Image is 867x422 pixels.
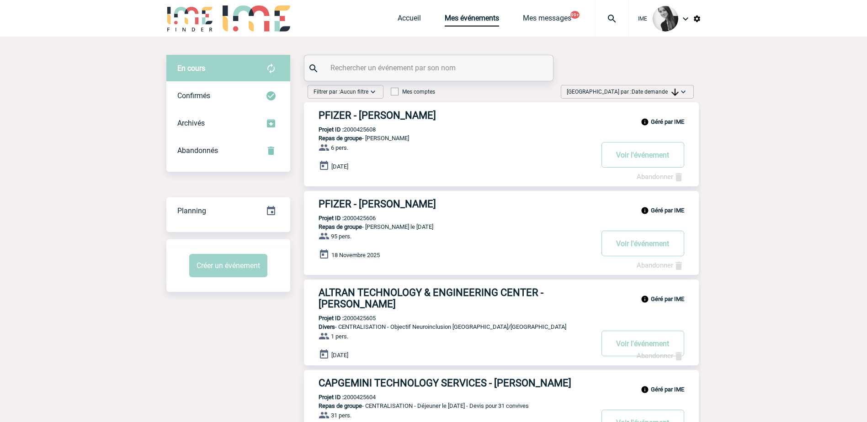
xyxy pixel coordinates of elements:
[319,394,344,401] b: Projet ID :
[637,261,684,269] a: Abandonner
[601,142,684,168] button: Voir l'événement
[177,91,210,100] span: Confirmés
[637,352,684,360] a: Abandonner
[319,215,344,222] b: Projet ID :
[331,144,348,151] span: 6 pers.
[653,6,678,32] img: 101050-0.jpg
[319,402,362,409] span: Repas de groupe
[304,377,699,389] a: CAPGEMINI TECHNOLOGY SERVICES - [PERSON_NAME]
[638,16,647,22] span: IME
[523,14,571,26] a: Mes messages
[641,206,649,215] img: info_black_24dp.svg
[177,64,205,73] span: En cours
[177,119,205,127] span: Archivés
[177,206,206,215] span: Planning
[632,89,679,95] span: Date demande
[570,11,580,19] button: 99+
[651,207,684,214] b: Géré par IME
[319,287,593,310] h3: ALTRAN TECHNOLOGY & ENGINEERING CENTER - [PERSON_NAME]
[304,394,376,401] p: 2000425604
[641,295,649,303] img: info_black_24dp.svg
[641,118,649,126] img: info_black_24dp.svg
[319,315,344,322] b: Projet ID :
[304,198,699,210] a: PFIZER - [PERSON_NAME]
[651,295,684,302] b: Géré par IME
[641,385,649,394] img: info_black_24dp.svg
[166,197,290,224] a: Planning
[304,323,593,330] p: - CENTRALISATION - Objectif Neuroinclusion [GEOGRAPHIC_DATA]/[GEOGRAPHIC_DATA]
[331,163,348,170] span: [DATE]
[319,323,335,330] span: Divers
[331,233,351,240] span: 95 pers.
[368,87,378,96] img: baseline_expand_more_white_24dp-b.png
[391,89,435,95] label: Mes comptes
[319,110,593,121] h3: PFIZER - [PERSON_NAME]
[304,402,593,409] p: - CENTRALISATION - Déjeuner le [DATE] - Devis pour 31 convives
[331,333,348,340] span: 1 pers.
[166,110,290,137] div: Retrouvez ici tous les événements que vous avez décidé d'archiver
[304,135,593,142] p: - [PERSON_NAME]
[177,146,218,155] span: Abandonnés
[637,173,684,181] a: Abandonner
[331,352,348,359] span: [DATE]
[679,87,688,96] img: baseline_expand_more_white_24dp-b.png
[166,197,290,225] div: Retrouvez ici tous vos événements organisés par date et état d'avancement
[319,135,362,142] span: Repas de groupe
[166,5,214,32] img: IME-Finder
[304,223,593,230] p: - [PERSON_NAME] le [DATE]
[166,137,290,164] div: Retrouvez ici tous vos événements annulés
[651,386,684,393] b: Géré par IME
[319,223,362,230] span: Repas de groupe
[340,89,368,95] span: Aucun filtre
[671,89,679,96] img: arrow_downward.png
[328,61,532,74] input: Rechercher un événement par son nom
[304,215,376,222] p: 2000425606
[445,14,499,26] a: Mes événements
[601,331,684,356] button: Voir l'événement
[304,287,699,310] a: ALTRAN TECHNOLOGY & ENGINEERING CENTER - [PERSON_NAME]
[319,126,344,133] b: Projet ID :
[651,118,684,125] b: Géré par IME
[398,14,421,26] a: Accueil
[319,377,593,389] h3: CAPGEMINI TECHNOLOGY SERVICES - [PERSON_NAME]
[601,231,684,256] button: Voir l'événement
[304,315,376,322] p: 2000425605
[331,412,351,419] span: 31 pers.
[331,252,380,258] span: 18 Novembre 2025
[166,55,290,82] div: Retrouvez ici tous vos évènements avant confirmation
[314,87,368,96] span: Filtrer par :
[567,87,679,96] span: [GEOGRAPHIC_DATA] par :
[319,198,593,210] h3: PFIZER - [PERSON_NAME]
[304,110,699,121] a: PFIZER - [PERSON_NAME]
[304,126,376,133] p: 2000425608
[189,254,267,277] button: Créer un événement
